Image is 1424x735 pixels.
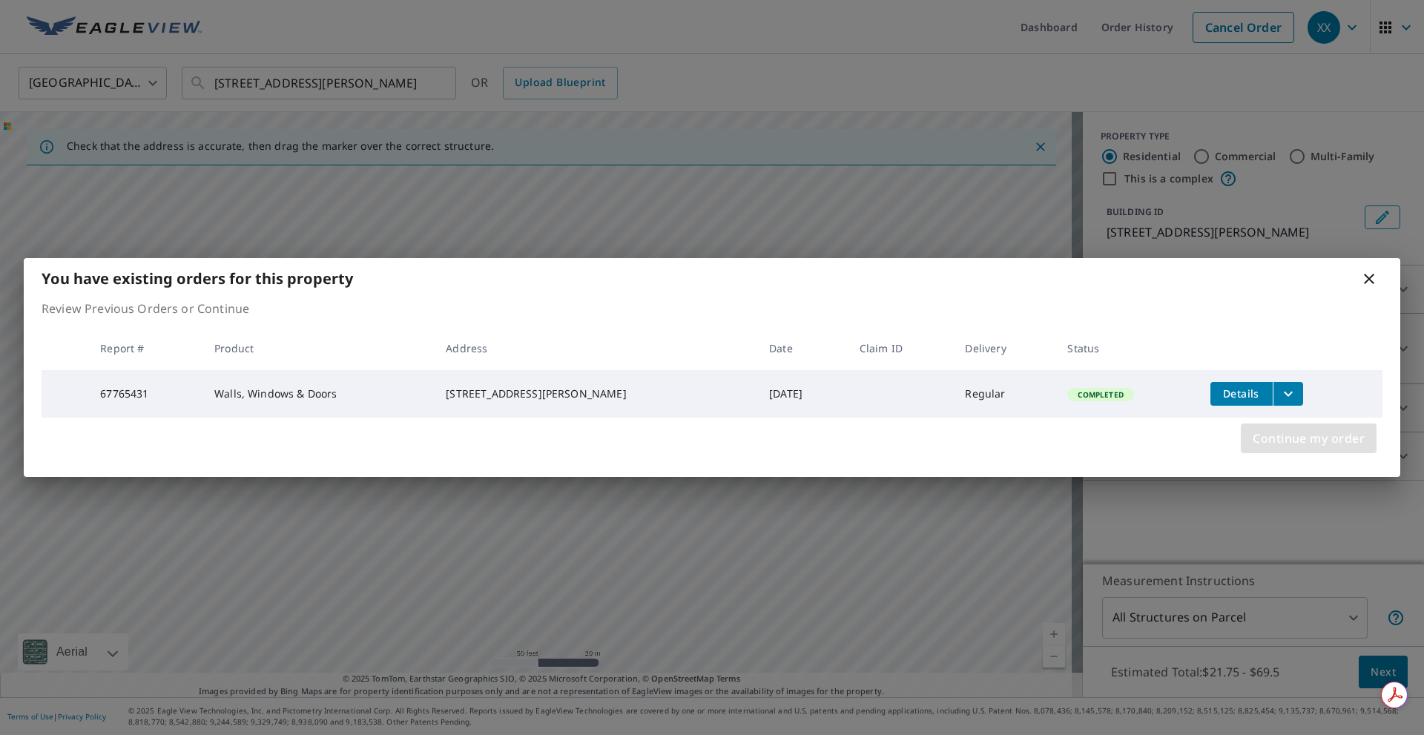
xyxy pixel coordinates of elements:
th: Date [757,326,848,370]
span: Details [1219,386,1264,401]
td: Walls, Windows & Doors [202,370,434,418]
span: Continue my order [1253,428,1365,449]
th: Report # [88,326,202,370]
th: Address [434,326,757,370]
button: detailsBtn-67765431 [1210,382,1273,406]
b: You have existing orders for this property [42,268,353,289]
span: Completed [1069,389,1132,400]
th: Delivery [953,326,1055,370]
td: Regular [953,370,1055,418]
th: Claim ID [848,326,954,370]
button: filesDropdownBtn-67765431 [1273,382,1303,406]
td: 67765431 [88,370,202,418]
td: [DATE] [757,370,848,418]
th: Product [202,326,434,370]
button: Continue my order [1241,423,1377,453]
div: [STREET_ADDRESS][PERSON_NAME] [446,386,745,401]
p: Review Previous Orders or Continue [42,300,1382,317]
th: Status [1055,326,1198,370]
